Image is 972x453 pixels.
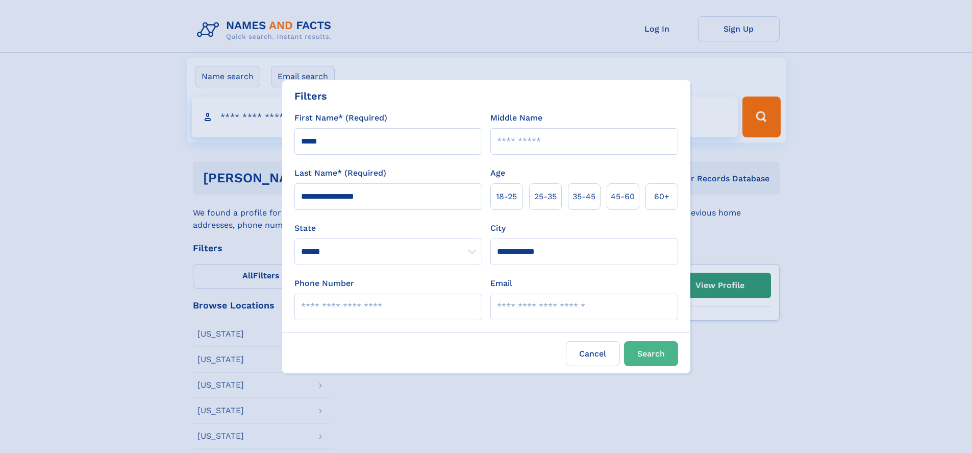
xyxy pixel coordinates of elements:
[496,190,517,203] span: 18‑25
[294,88,327,104] div: Filters
[490,167,505,179] label: Age
[624,341,678,366] button: Search
[572,190,595,203] span: 35‑45
[294,277,354,290] label: Phone Number
[490,277,512,290] label: Email
[611,190,635,203] span: 45‑60
[566,341,620,366] label: Cancel
[294,222,482,234] label: State
[490,112,542,124] label: Middle Name
[490,222,506,234] label: City
[294,112,387,124] label: First Name* (Required)
[294,167,386,179] label: Last Name* (Required)
[654,190,669,203] span: 60+
[534,190,557,203] span: 25‑35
